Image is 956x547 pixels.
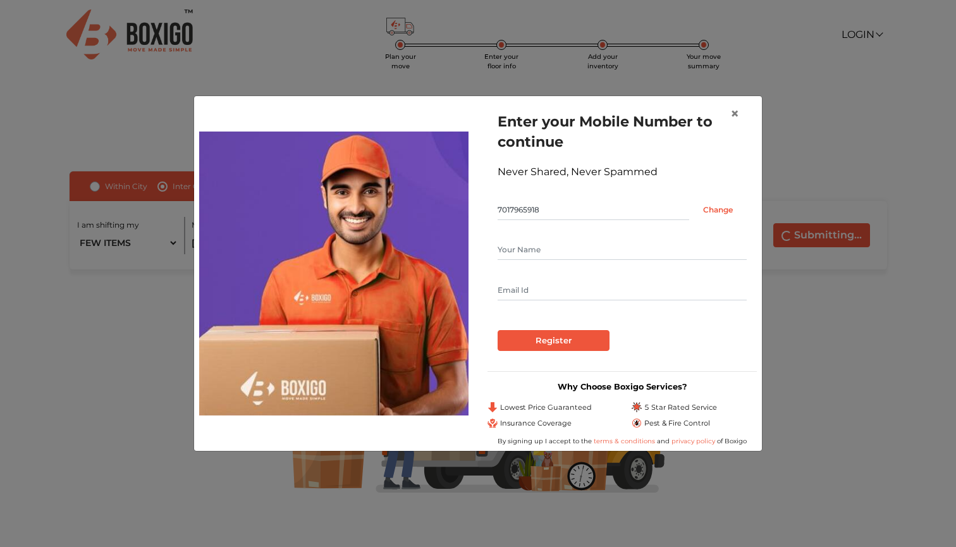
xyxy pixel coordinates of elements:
[498,240,747,260] input: Your Name
[199,132,469,415] img: relocation-img
[720,96,749,132] button: Close
[498,164,747,180] div: Never Shared, Never Spammed
[500,418,572,429] span: Insurance Coverage
[498,330,610,352] input: Register
[644,402,717,413] span: 5 Star Rated Service
[500,402,592,413] span: Lowest Price Guaranteed
[498,200,689,220] input: Mobile No
[487,436,757,446] div: By signing up I accept to the and of Boxigo
[487,382,757,391] h3: Why Choose Boxigo Services?
[670,437,717,445] a: privacy policy
[594,437,657,445] a: terms & conditions
[644,418,710,429] span: Pest & Fire Control
[498,280,747,300] input: Email Id
[689,200,747,220] input: Change
[498,111,747,152] h1: Enter your Mobile Number to continue
[730,104,739,123] span: ×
